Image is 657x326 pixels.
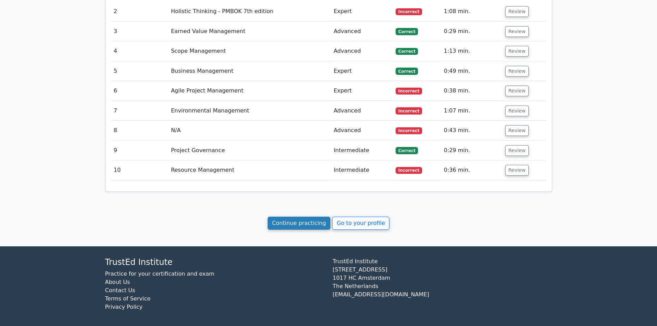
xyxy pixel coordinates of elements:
button: Review [505,26,529,37]
td: 0:29 min. [441,141,502,160]
td: N/A [168,121,331,140]
span: Correct [396,48,418,55]
td: Holistic Thinking - PMBOK 7th edition [168,2,331,21]
td: 4 [111,41,168,61]
td: 2 [111,2,168,21]
a: Go to your profile [332,217,389,230]
span: Incorrect [396,88,422,95]
span: Incorrect [396,127,422,134]
a: Contact Us [105,287,135,294]
td: 3 [111,22,168,41]
button: Review [505,165,529,176]
td: Environmental Management [168,101,331,121]
button: Review [505,46,529,57]
td: 1:13 min. [441,41,502,61]
td: Business Management [168,61,331,81]
td: 10 [111,160,168,180]
button: Review [505,66,529,77]
td: 0:49 min. [441,61,502,81]
td: 9 [111,141,168,160]
td: Advanced [331,101,393,121]
td: 0:38 min. [441,81,502,101]
td: 7 [111,101,168,121]
span: Correct [396,147,418,154]
td: Intermediate [331,141,393,160]
a: Practice for your certification and exam [105,270,215,277]
td: Expert [331,81,393,101]
td: Advanced [331,121,393,140]
span: Incorrect [396,107,422,114]
td: 0:29 min. [441,22,502,41]
td: 8 [111,121,168,140]
button: Review [505,106,529,116]
a: About Us [105,279,130,285]
h4: TrustEd Institute [105,257,325,267]
td: Agile Project Management [168,81,331,101]
span: Incorrect [396,8,422,15]
td: 0:43 min. [441,121,502,140]
button: Review [505,125,529,136]
button: Review [505,86,529,96]
td: 6 [111,81,168,101]
td: Advanced [331,22,393,41]
a: Continue practicing [268,217,331,230]
button: Review [505,6,529,17]
button: Review [505,145,529,156]
td: Intermediate [331,160,393,180]
div: TrustEd Institute [STREET_ADDRESS] 1017 HC Amsterdam The Netherlands [EMAIL_ADDRESS][DOMAIN_NAME] [329,257,556,317]
td: 1:07 min. [441,101,502,121]
a: Terms of Service [105,295,151,302]
span: Correct [396,28,418,35]
span: Correct [396,68,418,75]
td: Resource Management [168,160,331,180]
span: Incorrect [396,167,422,174]
td: Earned Value Management [168,22,331,41]
td: Advanced [331,41,393,61]
a: Privacy Policy [105,304,143,310]
td: 0:36 min. [441,160,502,180]
td: Expert [331,61,393,81]
td: 1:08 min. [441,2,502,21]
td: Scope Management [168,41,331,61]
td: Expert [331,2,393,21]
td: 5 [111,61,168,81]
td: Project Governance [168,141,331,160]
